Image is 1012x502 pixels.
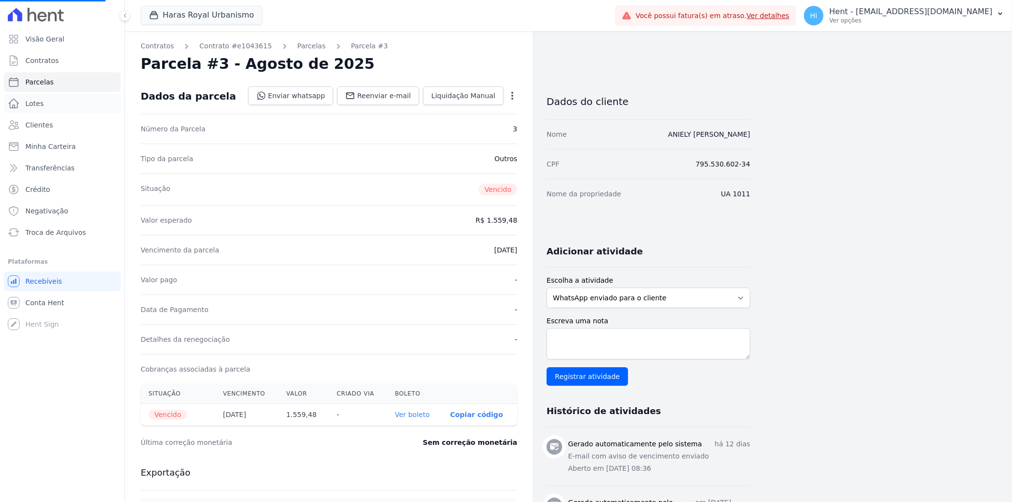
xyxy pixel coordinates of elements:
h3: Exportação [141,467,517,479]
a: Negativação [4,201,121,221]
p: E-mail com aviso de vencimento enviado [568,451,750,461]
dt: Cobranças associadas à parcela [141,364,250,374]
input: Registrar atividade [547,367,628,386]
a: Contratos [141,41,174,51]
button: Haras Royal Urbanismo [141,6,262,24]
dd: [DATE] [494,245,517,255]
a: Troca de Arquivos [4,223,121,242]
a: Ver boleto [395,411,430,418]
a: Enviar whatsapp [248,86,334,105]
span: Vencido [148,410,187,419]
dt: Nome da propriedade [547,189,621,199]
dd: 3 [513,124,517,134]
th: Situação [141,384,215,404]
label: Escolha a atividade [547,275,750,286]
span: Recebíveis [25,276,62,286]
span: Troca de Arquivos [25,228,86,237]
dd: - [515,275,517,285]
span: Visão Geral [25,34,64,44]
th: Criado via [329,384,387,404]
button: Copiar código [450,411,503,418]
span: Lotes [25,99,44,108]
a: Lotes [4,94,121,113]
a: Recebíveis [4,272,121,291]
dd: - [515,305,517,314]
dd: - [515,335,517,344]
span: Crédito [25,185,50,194]
a: Transferências [4,158,121,178]
h3: Adicionar atividade [547,246,643,257]
a: Crédito [4,180,121,199]
a: ANIELY [PERSON_NAME] [668,130,750,138]
dt: Valor esperado [141,215,192,225]
span: Transferências [25,163,75,173]
span: Parcelas [25,77,54,87]
a: Parcela #3 [351,41,388,51]
dt: Número da Parcela [141,124,206,134]
dt: Vencimento da parcela [141,245,219,255]
label: Escreva uma nota [547,316,750,326]
h2: Parcela #3 - Agosto de 2025 [141,55,375,73]
dd: Sem correção monetária [423,438,517,447]
a: Conta Hent [4,293,121,313]
dd: UA 1011 [721,189,750,199]
dt: Tipo da parcela [141,154,193,164]
dt: Última correção monetária [141,438,363,447]
a: Minha Carteira [4,137,121,156]
dt: Data de Pagamento [141,305,209,314]
h3: Dados do cliente [547,96,750,107]
dt: Situação [141,184,170,195]
h3: Histórico de atividades [547,405,661,417]
p: Ver opções [829,17,992,24]
button: Hi Hent - [EMAIL_ADDRESS][DOMAIN_NAME] Ver opções [796,2,1012,29]
span: Conta Hent [25,298,64,308]
span: Minha Carteira [25,142,76,151]
dd: R$ 1.559,48 [476,215,517,225]
h3: Gerado automaticamente pelo sistema [568,439,702,449]
span: Contratos [25,56,59,65]
span: Você possui fatura(s) em atraso. [635,11,789,21]
div: Dados da parcela [141,90,236,102]
a: Liquidação Manual [423,86,504,105]
th: [DATE] [215,404,279,426]
p: Aberto em [DATE] 08:36 [568,463,750,474]
a: Contratos [4,51,121,70]
a: Ver detalhes [746,12,789,20]
dt: Nome [547,129,567,139]
p: há 12 dias [715,439,750,449]
span: Reenviar e-mail [357,91,411,101]
span: Liquidação Manual [431,91,495,101]
a: Parcelas [4,72,121,92]
span: Hi [810,12,817,19]
th: Boleto [387,384,443,404]
span: Vencido [479,184,517,195]
p: Hent - [EMAIL_ADDRESS][DOMAIN_NAME] [829,7,992,17]
nav: Breadcrumb [141,41,517,51]
dt: Detalhes da renegociação [141,335,230,344]
span: Negativação [25,206,68,216]
a: Clientes [4,115,121,135]
th: Valor [278,384,329,404]
dd: Outros [494,154,517,164]
a: Visão Geral [4,29,121,49]
div: Plataformas [8,256,117,268]
a: Parcelas [297,41,326,51]
a: Contrato #e1043615 [199,41,272,51]
dd: 795.530.602-34 [696,159,750,169]
th: Vencimento [215,384,279,404]
dt: Valor pago [141,275,177,285]
th: 1.559,48 [278,404,329,426]
th: - [329,404,387,426]
dt: CPF [547,159,559,169]
span: Clientes [25,120,53,130]
a: Reenviar e-mail [337,86,419,105]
